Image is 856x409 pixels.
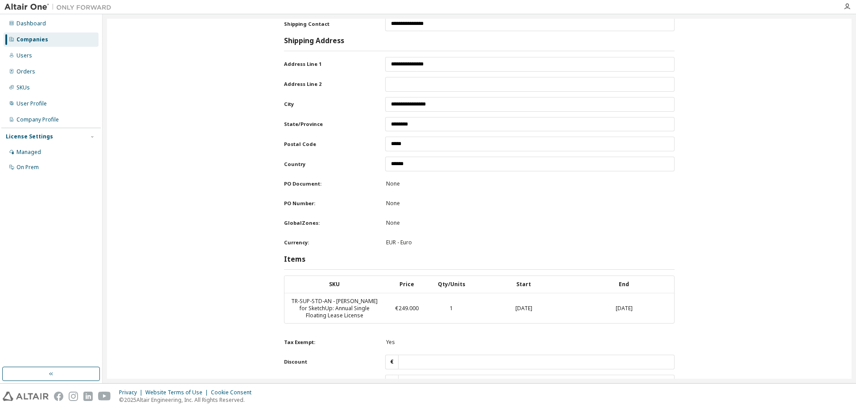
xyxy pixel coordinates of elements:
[98,392,111,401] img: youtube.svg
[284,81,370,88] label: Address Line 2
[284,339,369,346] label: Tax Exempt:
[284,36,344,45] h3: Shipping Address
[386,219,675,227] div: None
[4,3,116,12] img: Altair One
[386,339,675,346] div: Yes
[284,255,305,264] h3: Items
[284,219,369,227] label: GlobalZones:
[284,358,370,365] label: Discount
[16,149,41,156] div: Managed
[3,392,49,401] img: altair_logo.svg
[119,396,257,404] p: © 2025 Altair Engineering, Inc. All Rights Reserved.
[6,133,53,140] div: License Settings
[284,239,369,246] label: Currency:
[145,389,211,396] div: Website Terms of Use
[474,293,574,323] td: [DATE]
[284,276,385,293] th: SKU
[16,36,48,43] div: Companies
[16,164,39,171] div: On Prem
[16,100,47,107] div: User Profile
[119,389,145,396] div: Privacy
[211,389,257,396] div: Cookie Consent
[83,392,93,401] img: linkedin.svg
[16,68,35,75] div: Orders
[284,180,369,187] label: PO Document:
[385,375,399,389] div: €
[284,161,370,168] label: Country
[284,200,369,207] label: PO Number:
[54,392,63,401] img: facebook.svg
[284,378,370,385] label: Total
[16,84,30,91] div: SKUs
[284,121,370,128] label: State/Province
[429,276,474,293] th: Qty/Units
[386,200,675,207] div: None
[69,392,78,401] img: instagram.svg
[284,141,370,148] label: Postal Code
[16,20,46,27] div: Dashboard
[574,276,674,293] th: End
[284,293,385,323] td: TR-SUP-STD-AN - [PERSON_NAME] for SketchUp: Annual Single Floating Lease License
[385,293,429,323] td: €249.000
[429,293,474,323] td: 1
[16,52,32,59] div: Users
[284,20,370,28] label: Shipping Contact
[385,355,399,369] div: €
[574,293,674,323] td: [DATE]
[16,116,59,123] div: Company Profile
[385,276,429,293] th: Price
[474,276,574,293] th: Start
[386,180,675,187] div: None
[284,61,370,68] label: Address Line 1
[386,239,675,246] div: EUR - Euro
[284,101,370,108] label: City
